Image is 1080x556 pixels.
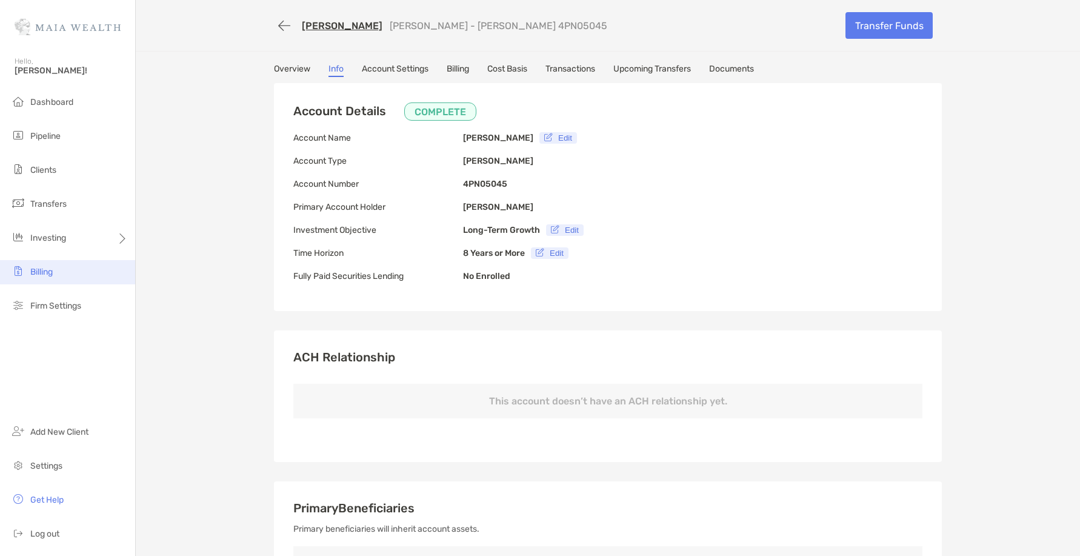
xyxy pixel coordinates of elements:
[11,230,25,244] img: investing icon
[30,495,64,505] span: Get Help
[463,179,507,189] b: 4PN05045
[293,246,463,261] p: Time Horizon
[709,64,754,77] a: Documents
[11,162,25,176] img: clients icon
[293,269,463,284] p: Fully Paid Securities Lending
[11,94,25,109] img: dashboard icon
[30,529,59,539] span: Log out
[463,202,533,212] b: [PERSON_NAME]
[293,384,922,418] p: This account doesn’t have an ACH relationship yet.
[463,271,510,281] b: No Enrolled
[539,132,577,144] button: Edit
[293,102,476,121] h3: Account Details
[293,350,922,364] h3: ACH Relationship
[463,133,533,143] b: [PERSON_NAME]
[545,64,595,77] a: Transactions
[447,64,469,77] a: Billing
[30,131,61,141] span: Pipeline
[293,176,463,192] p: Account Number
[463,156,533,166] b: [PERSON_NAME]
[11,298,25,312] img: firm-settings icon
[302,20,382,32] a: [PERSON_NAME]
[11,526,25,540] img: logout icon
[293,199,463,215] p: Primary Account Holder
[11,196,25,210] img: transfers icon
[463,248,525,258] b: 8 Years or More
[293,153,463,169] p: Account Type
[30,97,73,107] span: Dashboard
[531,247,568,259] button: Edit
[30,267,53,277] span: Billing
[293,501,415,515] span: Primary Beneficiaries
[546,224,584,236] button: Edit
[11,128,25,142] img: pipeline icon
[30,427,88,437] span: Add New Client
[415,104,466,119] p: COMPLETE
[487,64,527,77] a: Cost Basis
[15,65,128,76] span: [PERSON_NAME]!
[328,64,344,77] a: Info
[30,233,66,243] span: Investing
[390,20,607,32] p: [PERSON_NAME] - [PERSON_NAME] 4PN05045
[15,5,121,49] img: Zoe Logo
[30,199,67,209] span: Transfers
[30,461,62,471] span: Settings
[463,225,540,235] b: Long-Term Growth
[30,165,56,175] span: Clients
[30,301,81,311] span: Firm Settings
[11,264,25,278] img: billing icon
[274,64,310,77] a: Overview
[293,130,463,146] p: Account Name
[293,223,463,238] p: Investment Objective
[613,64,691,77] a: Upcoming Transfers
[362,64,428,77] a: Account Settings
[11,458,25,472] img: settings icon
[845,12,933,39] a: Transfer Funds
[11,424,25,438] img: add_new_client icon
[11,492,25,506] img: get-help icon
[293,521,922,537] p: Primary beneficiaries will inherit account assets.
